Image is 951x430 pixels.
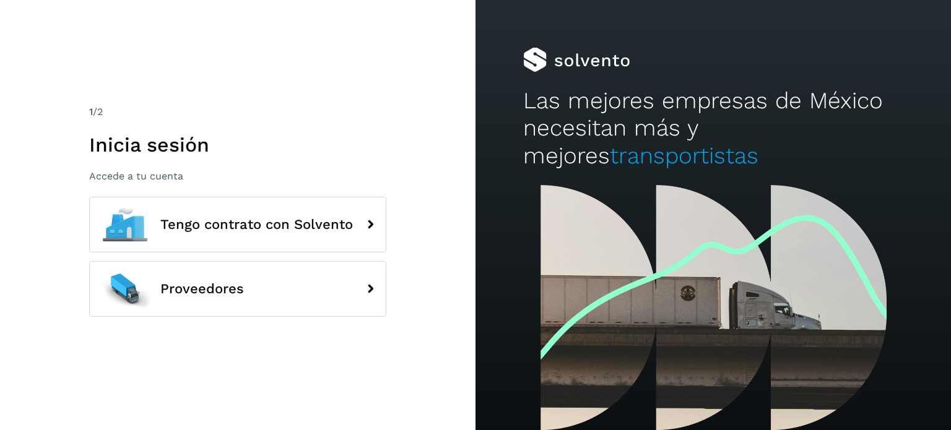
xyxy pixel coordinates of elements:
[89,261,386,317] button: Proveedores
[523,87,903,170] h2: Las mejores empresas de México necesitan más y mejores
[160,217,353,232] span: Tengo contrato con Solvento
[89,106,93,118] span: 1
[160,282,244,296] span: Proveedores
[89,197,386,252] button: Tengo contrato con Solvento
[89,170,386,182] p: Accede a tu cuenta
[89,133,386,157] h1: Inicia sesión
[89,105,386,119] div: /2
[610,142,758,169] span: transportistas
